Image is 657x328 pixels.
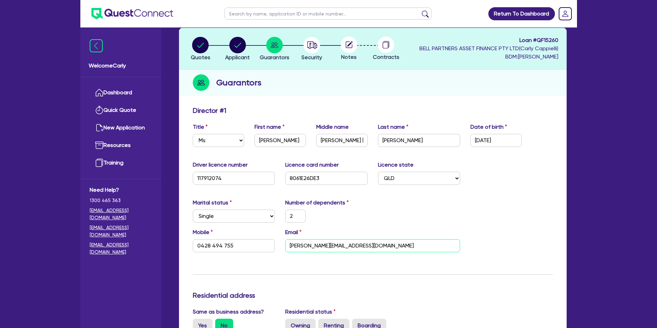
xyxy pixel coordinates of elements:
a: [EMAIL_ADDRESS][DOMAIN_NAME] [90,241,152,256]
span: BELL PARTNERS ASSET FINANCE PTY LTD ( Carly Cappielli ) [419,45,558,52]
label: Date of birth [470,123,507,131]
span: Loan # QF15260 [419,36,558,44]
label: Number of dependents [285,199,349,207]
span: Contracts [373,54,399,60]
img: quick-quote [95,106,103,114]
a: Dashboard [90,84,152,102]
span: Need Help? [90,186,152,194]
button: Security [301,36,322,62]
a: Dropdown toggle [556,5,574,23]
img: icon-menu-close [90,39,103,52]
input: Search by name, application ID or mobile number... [225,8,431,20]
label: Residential status [285,308,336,316]
h2: Guarantors [216,76,261,89]
span: Guarantors [260,54,289,61]
span: BDM: [PERSON_NAME] [419,53,558,61]
label: Last name [378,123,408,131]
span: Applicant [225,54,250,61]
span: Notes [341,54,357,60]
h3: Director # 1 [193,106,226,115]
img: quest-connect-logo-blue [91,8,173,19]
img: resources [95,141,103,149]
a: [EMAIL_ADDRESS][DOMAIN_NAME] [90,207,152,221]
img: new-application [95,124,103,132]
a: Training [90,154,152,172]
img: step-icon [193,74,209,91]
input: DD / MM / YYYY [470,134,522,147]
a: Quick Quote [90,102,152,119]
label: Middle name [316,123,349,131]
a: New Application [90,119,152,137]
label: First name [255,123,285,131]
label: Driver licence number [193,161,248,169]
a: Return To Dashboard [488,7,555,20]
a: [EMAIL_ADDRESS][DOMAIN_NAME] [90,224,152,239]
label: Licence state [378,161,414,169]
span: Quotes [191,54,210,61]
span: 1300 465 363 [90,197,152,204]
button: Applicant [225,36,250,62]
label: Marital status [193,199,232,207]
h3: Residential address [193,291,553,299]
label: Title [193,123,208,131]
span: Security [301,54,322,61]
span: Welcome Carly [89,62,153,70]
button: Guarantors [259,36,290,62]
button: Quotes [190,36,211,62]
a: Resources [90,137,152,154]
label: Email [285,228,301,236]
img: training [95,159,103,167]
label: Licence card number [285,161,339,169]
label: Same as business address? [193,308,264,316]
label: Mobile [193,228,213,236]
